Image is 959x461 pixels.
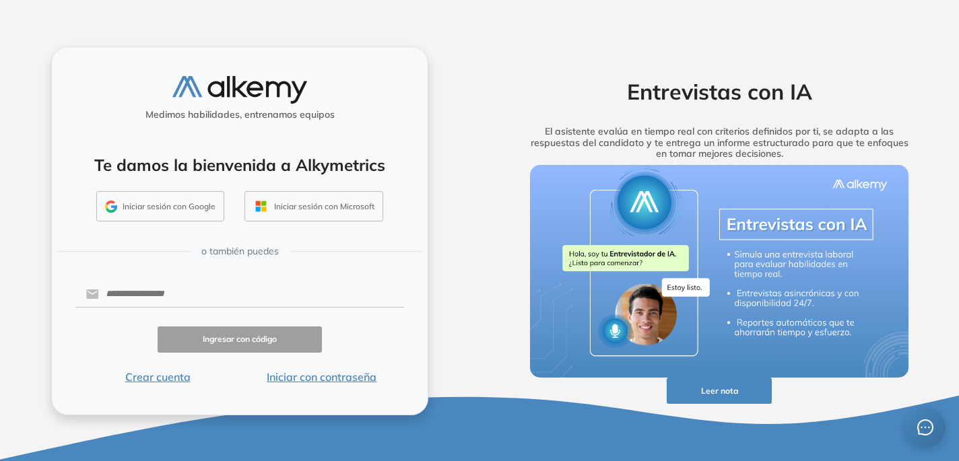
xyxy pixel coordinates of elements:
h5: Medimos habilidades, entrenamos equipos [57,109,422,120]
span: message [917,419,934,436]
h2: Entrevistas con IA [509,79,929,104]
img: img-more-info [530,165,908,378]
button: Iniciar con contraseña [240,369,404,385]
span: o también puedes [201,244,279,258]
img: OUTLOOK_ICON [253,199,269,214]
button: Iniciar sesión con Microsoft [244,191,383,222]
h4: Te damos la bienvenida a Alkymetrics [69,155,410,175]
img: GMAIL_ICON [105,201,117,213]
button: Crear cuenta [75,369,240,385]
button: Iniciar sesión con Google [96,191,224,222]
button: Ingresar con código [158,326,322,353]
h5: El asistente evalúa en tiempo real con criterios definidos por ti, se adapta a las respuestas del... [509,126,929,159]
button: Leer nota [667,378,772,404]
img: logo-alkemy [172,76,307,104]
